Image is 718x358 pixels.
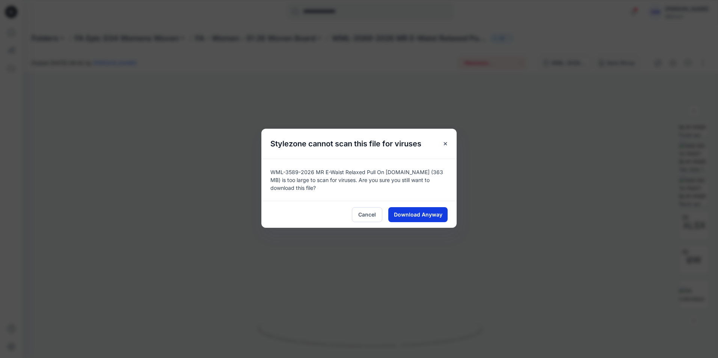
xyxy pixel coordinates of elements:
[394,211,442,218] span: Download Anyway
[388,207,448,222] button: Download Anyway
[439,137,452,150] button: Close
[352,207,382,222] button: Cancel
[261,129,430,159] h5: Stylezone cannot scan this file for viruses
[358,211,376,218] span: Cancel
[261,159,457,201] div: WML-3589-2026 MR E-Waist Relaxed Pull On [DOMAIN_NAME] (363 MB) is too large to scan for viruses....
